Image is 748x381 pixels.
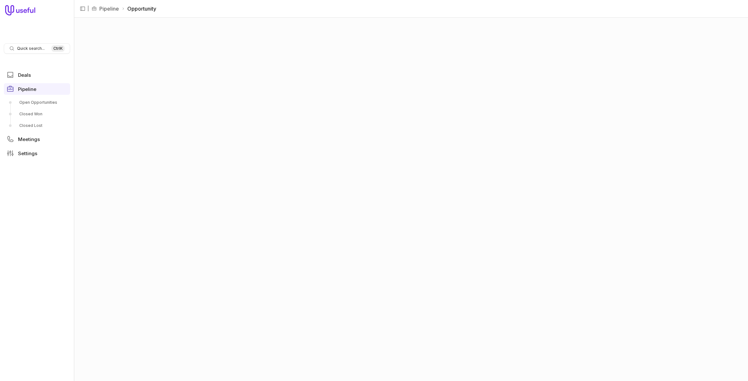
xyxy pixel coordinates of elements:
[4,69,70,81] a: Deals
[51,45,65,52] kbd: Ctrl K
[4,83,70,95] a: Pipeline
[4,147,70,159] a: Settings
[78,4,87,13] button: Collapse sidebar
[18,87,36,92] span: Pipeline
[18,151,37,156] span: Settings
[18,137,40,142] span: Meetings
[122,5,156,13] li: Opportunity
[17,46,45,51] span: Quick search...
[4,97,70,131] div: Pipeline submenu
[4,97,70,108] a: Open Opportunities
[87,5,89,13] span: |
[99,5,119,13] a: Pipeline
[4,120,70,131] a: Closed Lost
[4,133,70,145] a: Meetings
[18,73,31,77] span: Deals
[4,109,70,119] a: Closed Won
